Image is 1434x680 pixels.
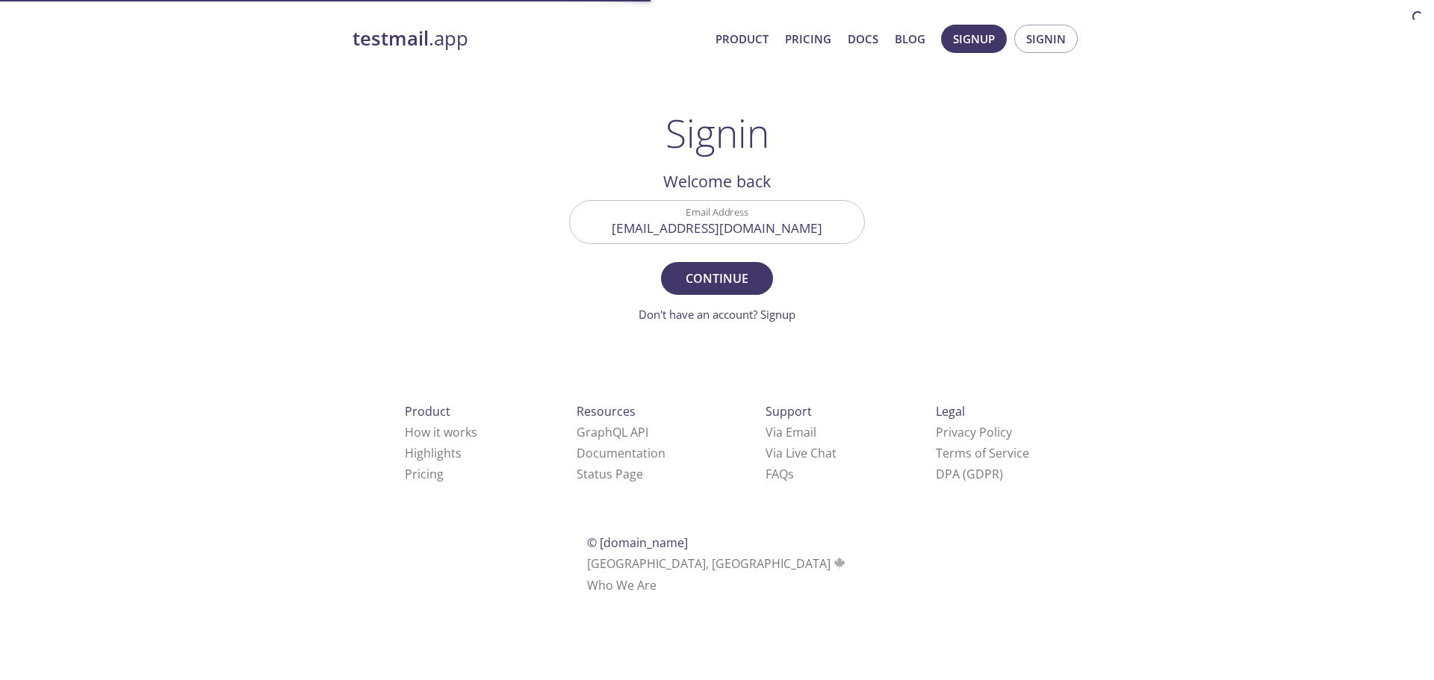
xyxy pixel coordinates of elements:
[587,534,688,551] span: © [DOMAIN_NAME]
[1014,25,1078,53] button: Signin
[788,466,794,482] span: s
[953,29,995,49] span: Signup
[569,169,865,194] h2: Welcome back
[577,466,643,482] a: Status Page
[577,403,636,419] span: Resources
[405,445,462,461] a: Highlights
[639,307,795,322] a: Don't have an account? Signup
[405,424,477,440] a: How it works
[936,424,1012,440] a: Privacy Policy
[577,424,648,440] a: GraphQL API
[1026,29,1066,49] span: Signin
[405,403,450,419] span: Product
[766,403,812,419] span: Support
[665,110,769,155] h1: Signin
[587,577,657,593] a: Who We Are
[936,403,965,419] span: Legal
[941,25,1007,53] button: Signup
[661,262,773,295] button: Continue
[895,29,925,49] a: Blog
[936,445,1029,461] a: Terms of Service
[677,268,757,289] span: Continue
[353,25,429,52] strong: testmail
[587,555,848,572] span: [GEOGRAPHIC_DATA], [GEOGRAPHIC_DATA]
[848,29,878,49] a: Docs
[766,424,816,440] a: Via Email
[577,445,665,461] a: Documentation
[716,29,769,49] a: Product
[766,445,836,461] a: Via Live Chat
[936,466,1003,482] a: DPA (GDPR)
[405,466,444,482] a: Pricing
[353,26,704,52] a: testmail.app
[766,466,794,482] a: FAQ
[785,29,831,49] a: Pricing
